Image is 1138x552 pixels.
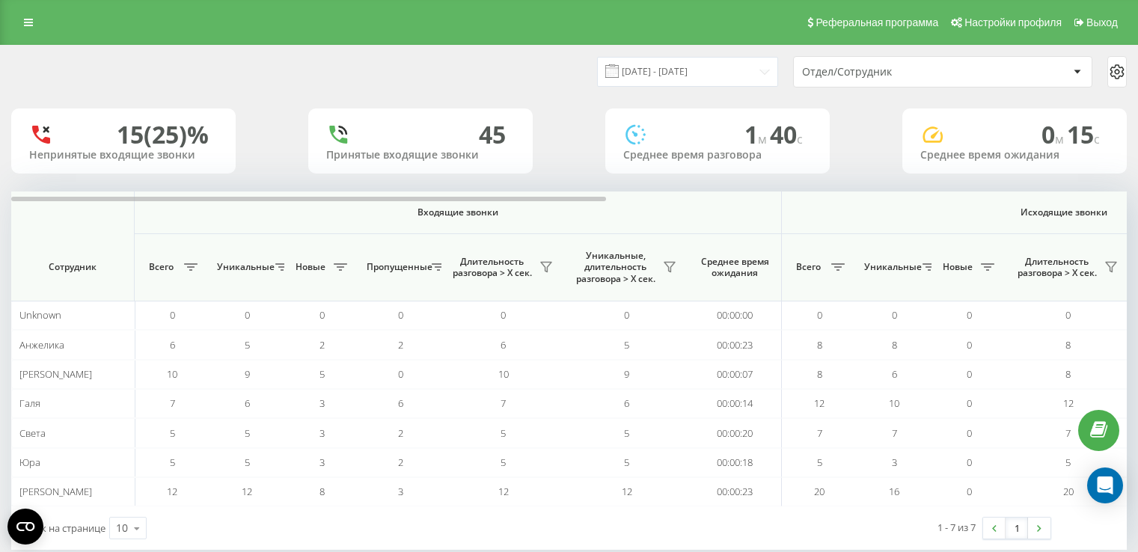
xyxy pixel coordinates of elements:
[688,330,782,359] td: 00:00:23
[7,509,43,545] button: Open CMP widget
[802,66,981,79] div: Отдел/Сотрудник
[770,118,803,150] span: 40
[967,485,972,498] span: 0
[688,360,782,389] td: 00:00:07
[1065,456,1071,469] span: 5
[319,426,325,440] span: 3
[170,456,175,469] span: 5
[967,367,972,381] span: 0
[624,308,629,322] span: 0
[501,456,506,469] span: 5
[1041,118,1067,150] span: 0
[688,418,782,447] td: 00:00:20
[19,426,46,440] span: Света
[398,426,403,440] span: 2
[326,149,515,162] div: Принятые входящие звонки
[398,367,403,381] span: 0
[19,338,64,352] span: Анжелика
[1063,485,1074,498] span: 20
[1086,16,1118,28] span: Выход
[1067,118,1100,150] span: 15
[623,149,812,162] div: Среднее время разговора
[19,485,92,498] span: [PERSON_NAME]
[1006,518,1028,539] a: 1
[242,485,252,498] span: 12
[501,338,506,352] span: 6
[688,301,782,330] td: 00:00:00
[967,456,972,469] span: 0
[889,396,899,410] span: 10
[117,120,209,149] div: 15 (25)%
[245,338,250,352] span: 5
[245,396,250,410] span: 6
[245,367,250,381] span: 9
[572,250,658,285] span: Уникальные, длительность разговора > Х сек.
[688,477,782,506] td: 00:00:23
[967,338,972,352] span: 0
[1094,131,1100,147] span: c
[817,338,822,352] span: 8
[398,308,403,322] span: 0
[498,367,509,381] span: 10
[817,308,822,322] span: 0
[892,456,897,469] span: 3
[398,338,403,352] span: 2
[967,426,972,440] span: 0
[167,367,177,381] span: 10
[501,426,506,440] span: 5
[1065,338,1071,352] span: 8
[688,448,782,477] td: 00:00:18
[19,308,61,322] span: Unknown
[245,426,250,440] span: 5
[449,256,535,279] span: Длительность разговора > Х сек.
[624,367,629,381] span: 9
[797,131,803,147] span: c
[170,426,175,440] span: 5
[19,396,40,410] span: Галя
[889,485,899,498] span: 16
[29,149,218,162] div: Непринятые входящие звонки
[892,338,897,352] span: 8
[1063,396,1074,410] span: 12
[817,456,822,469] span: 5
[498,485,509,498] span: 12
[142,261,180,273] span: Всего
[789,261,827,273] span: Всего
[920,149,1109,162] div: Среднее время ожидания
[319,456,325,469] span: 3
[167,485,177,498] span: 12
[758,131,770,147] span: м
[245,308,250,322] span: 0
[817,426,822,440] span: 7
[624,396,629,410] span: 6
[19,367,92,381] span: [PERSON_NAME]
[624,338,629,352] span: 5
[1087,467,1123,503] div: Open Intercom Messenger
[624,456,629,469] span: 5
[501,396,506,410] span: 7
[19,521,105,535] span: Строк на странице
[744,118,770,150] span: 1
[19,456,40,469] span: Юра
[892,308,897,322] span: 0
[170,396,175,410] span: 7
[817,367,822,381] span: 8
[319,367,325,381] span: 5
[245,456,250,469] span: 5
[892,426,897,440] span: 7
[398,396,403,410] span: 6
[964,16,1062,28] span: Настройки профиля
[319,396,325,410] span: 3
[217,261,271,273] span: Уникальные
[937,520,976,535] div: 1 - 7 из 7
[501,308,506,322] span: 0
[864,261,918,273] span: Уникальные
[116,521,128,536] div: 10
[319,338,325,352] span: 2
[892,367,897,381] span: 6
[398,456,403,469] span: 2
[814,396,825,410] span: 12
[939,261,976,273] span: Новые
[1065,426,1071,440] span: 7
[170,308,175,322] span: 0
